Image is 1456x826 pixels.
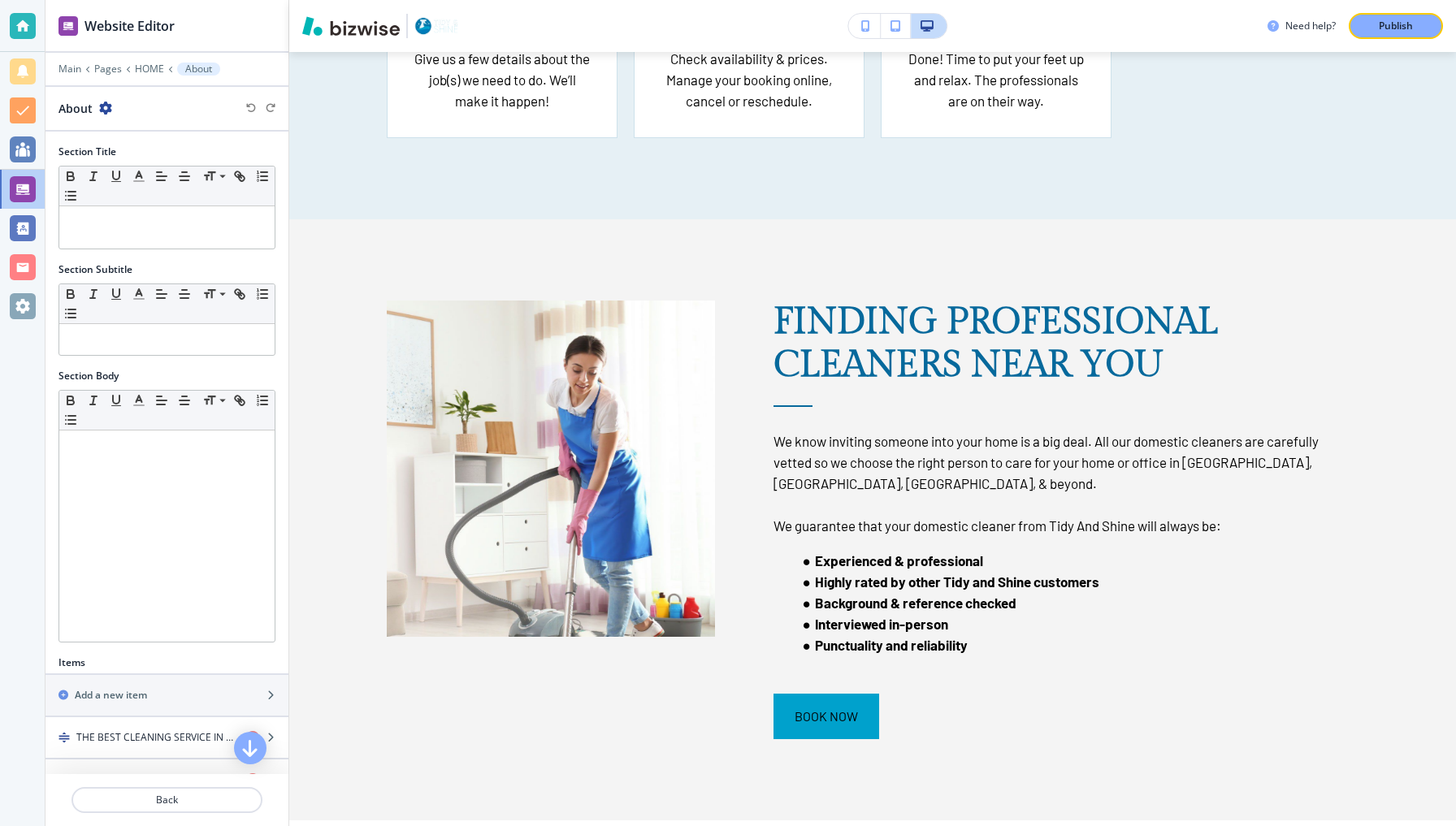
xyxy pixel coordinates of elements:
h4: THE BEST CLEANING SERVICE IN AND AROUND [GEOGRAPHIC_DATA], [GEOGRAPHIC_DATA], [GEOGRAPHIC_DATA], ... [76,730,233,745]
button: About [177,63,220,76]
button: bOOK nOW [773,694,879,739]
h3: Need help? [1285,19,1336,33]
img: Bizwise Logo [302,16,400,36]
p: Check availability & prices. Manage your booking online, cancel or reschedule. [661,48,838,111]
h2: Add a new item [75,688,147,703]
button: Add a new item [45,675,288,716]
img: Drag [58,732,70,743]
button: Back [71,787,262,813]
strong: FINDING PROFESSIONAL CLEANERS NEAR YOU [773,301,1227,387]
h2: Section Body [58,369,119,383]
strong: Interviewed in-person [814,616,947,632]
strong: Punctuality and reliability [814,637,967,653]
p: Publish [1379,19,1413,33]
img: 746cd708f139ddbcff0e6bbb8e14258a.jpeg [387,301,715,637]
h4: About [76,772,103,787]
button: HOME [135,63,164,75]
strong: Background & reference checked [814,595,1016,611]
p: Back [73,793,261,807]
h2: Section Subtitle [58,262,132,277]
p: About [185,63,212,75]
p: Give us a few details about the job(s) we need to do. We’ll make it happen! [414,48,591,111]
h2: About [58,100,93,117]
button: Main [58,63,81,75]
strong: Highly rated by other Tidy and Shine customers [814,573,1098,590]
p: We guarantee that your domestic cleaner from Tidy And Shine will always be: [773,515,1359,536]
span: bOOK nOW [795,707,858,726]
h2: Section Title [58,145,116,159]
button: Pages [94,63,122,75]
button: DragTHE BEST CLEANING SERVICE IN AND AROUND [GEOGRAPHIC_DATA], [GEOGRAPHIC_DATA], [GEOGRAPHIC_DAT... [45,717,288,759]
button: DragAbout [45,759,288,802]
strong: Experienced & professional [814,552,982,569]
p: We know inviting someone into your home is a big deal. All our domestic cleaners are carefully ve... [773,430,1359,494]
img: Your Logo [414,16,458,35]
img: editor icon [58,16,78,36]
p: Done! Time to put your feet up and relax. The professionals are on their way. [908,48,1085,111]
button: Publish [1349,13,1443,39]
h2: Website Editor [84,16,175,36]
h2: Items [58,655,85,670]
